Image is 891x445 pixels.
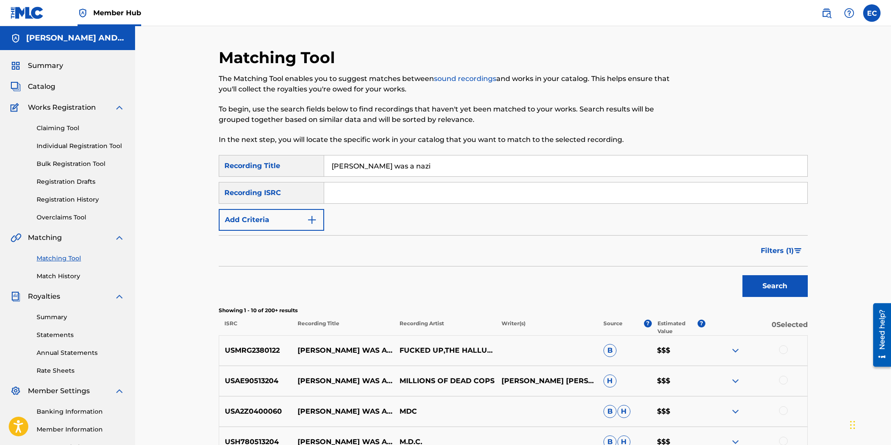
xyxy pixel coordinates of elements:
[617,405,630,418] span: H
[434,74,496,83] a: sound recordings
[219,345,292,356] p: USMRG2380122
[114,386,125,396] img: expand
[761,246,794,256] span: Filters ( 1 )
[10,61,63,71] a: SummarySummary
[37,195,125,204] a: Registration History
[219,48,339,67] h2: Matching Tool
[755,240,808,262] button: Filters (1)
[603,374,617,388] span: H
[114,291,125,302] img: expand
[219,104,672,125] p: To begin, use the search fields below to find recordings that haven't yet been matched to your wo...
[10,233,21,243] img: Matching
[603,344,617,357] span: B
[496,320,598,335] p: Writer(s)
[394,406,496,417] p: MDC
[37,177,125,186] a: Registration Drafts
[644,320,652,327] span: ?
[37,124,125,133] a: Claiming Tool
[219,209,324,231] button: Add Criteria
[10,291,21,302] img: Royalties
[844,8,854,18] img: help
[863,4,881,22] div: User Menu
[847,403,891,445] iframe: Chat Widget
[292,345,394,356] p: [PERSON_NAME] WAS A NAZI
[10,81,55,92] a: CatalogCatalog
[28,386,90,396] span: Member Settings
[219,135,672,145] p: In the next step, you will locate the specific work in your catalog that you want to match to the...
[840,4,858,22] div: Help
[37,313,125,322] a: Summary
[37,213,125,222] a: Overclaims Tool
[698,320,705,327] span: ?
[28,102,96,113] span: Works Registration
[10,81,21,92] img: Catalog
[219,74,672,94] p: The Matching Tool enables you to suggest matches between and works in your catalog. This helps en...
[10,102,22,113] img: Works Registration
[818,4,835,22] a: Public Search
[651,376,705,386] p: $$$
[657,320,698,335] p: Estimated Value
[10,61,21,71] img: Summary
[28,233,62,243] span: Matching
[37,425,125,434] a: Member Information
[37,407,125,416] a: Banking Information
[850,412,855,438] div: Drag
[28,291,60,302] span: Royalties
[28,81,55,92] span: Catalog
[26,33,125,43] h5: COHEN AND COHEN
[730,345,741,356] img: expand
[37,272,125,281] a: Match History
[219,376,292,386] p: USAE90513204
[219,406,292,417] p: USA2Z0400060
[219,320,292,335] p: ISRC
[10,7,44,19] img: MLC Logo
[603,320,623,335] p: Source
[37,366,125,375] a: Rate Sheets
[37,348,125,357] a: Annual Statements
[730,406,741,417] img: expand
[28,61,63,71] span: Summary
[10,386,21,396] img: Member Settings
[705,320,807,335] p: 0 Selected
[394,376,496,386] p: MILLIONS OF DEAD COPS
[603,405,617,418] span: B
[394,345,496,356] p: FUCKED UP,THE HALLUCI NATION
[651,406,705,417] p: $$$
[292,406,394,417] p: [PERSON_NAME] WAS A NAZI
[114,233,125,243] img: expand
[730,376,741,386] img: expand
[10,33,21,44] img: Accounts
[219,307,808,314] p: Showing 1 - 10 of 200+ results
[37,159,125,169] a: Bulk Registration Tool
[394,320,496,335] p: Recording Artist
[37,330,125,340] a: Statements
[78,8,88,18] img: Top Rightsholder
[37,254,125,263] a: Matching Tool
[867,300,891,370] iframe: Resource Center
[794,248,802,253] img: filter
[37,142,125,151] a: Individual Registration Tool
[496,376,598,386] p: [PERSON_NAME] [PERSON_NAME] [PERSON_NAME] [PERSON_NAME] [PERSON_NAME]
[219,155,808,301] form: Search Form
[821,8,832,18] img: search
[291,320,393,335] p: Recording Title
[93,8,141,18] span: Member Hub
[307,215,317,225] img: 9d2ae6d4665cec9f34b9.svg
[114,102,125,113] img: expand
[651,345,705,356] p: $$$
[292,376,394,386] p: [PERSON_NAME] WAS A NAZI
[742,275,808,297] button: Search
